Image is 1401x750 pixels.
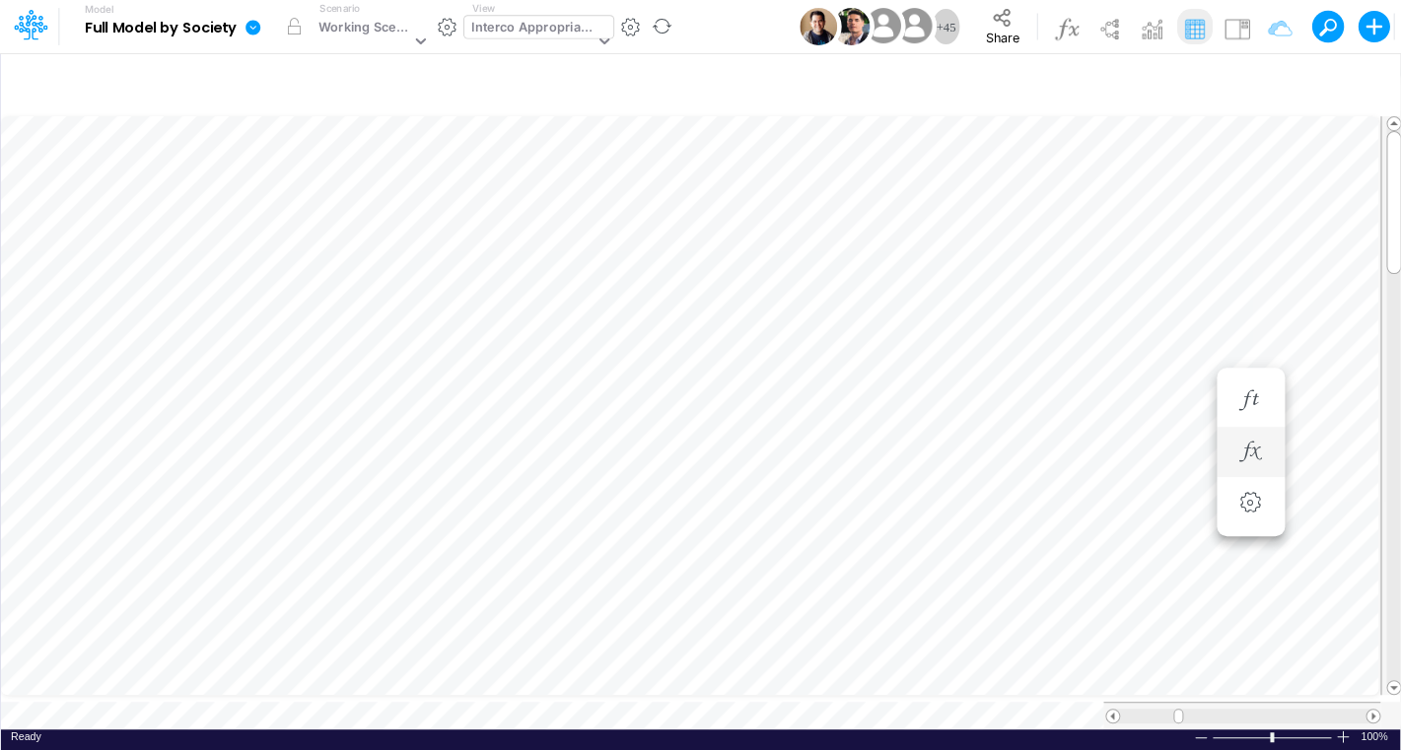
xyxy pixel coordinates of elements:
span: Ready [11,730,41,742]
div: Zoom level [1361,729,1390,744]
span: 100% [1361,729,1390,744]
button: Share [968,2,1035,51]
div: Working Scenario [318,18,410,40]
div: In Ready mode [11,729,41,744]
div: Interco Appropriations [471,18,594,40]
input: Type a title here [18,62,971,102]
div: Zoom In [1335,729,1351,744]
div: Zoom [1270,732,1274,742]
label: Model [85,4,114,16]
b: Full Model by Society [85,20,238,37]
img: User Image Icon [800,8,837,45]
label: Scenario [319,1,360,16]
div: Zoom [1212,729,1335,744]
img: User Image Icon [892,4,937,48]
span: + 45 [936,21,955,34]
div: Zoom Out [1193,730,1209,745]
img: User Image Icon [861,4,905,48]
label: View [472,1,495,16]
img: User Image Icon [832,8,870,45]
span: Share [985,30,1018,44]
